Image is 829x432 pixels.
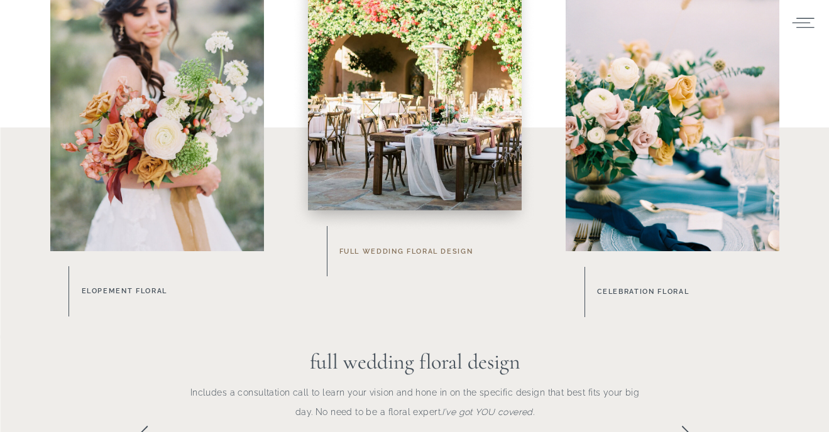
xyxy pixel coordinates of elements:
a: Full Wedding Floral Design [339,245,537,258]
i: I’ve got YOU covered [442,407,532,417]
a: Elopement Floral [82,284,263,298]
h3: full wedding floral design [226,346,605,382]
span: Subscribe [358,48,410,56]
button: Subscribe [344,38,423,67]
a: celebration floral [597,285,778,300]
